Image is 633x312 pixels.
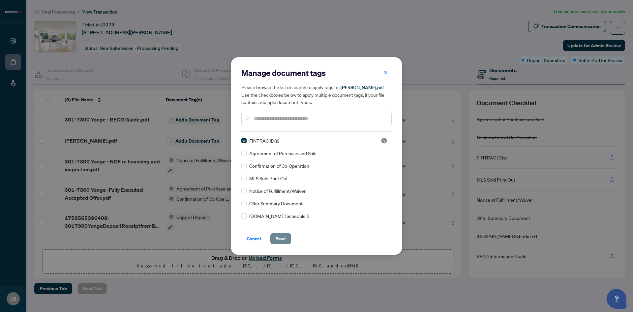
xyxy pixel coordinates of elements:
button: Cancel [241,233,266,244]
img: status [381,137,387,144]
span: [DOMAIN_NAME] Schedule B [249,212,310,220]
span: Notice of Fulfillment/Waiver [249,187,306,194]
span: Pending Review [381,137,387,144]
span: Offer Summary Document [249,200,303,207]
span: FINTRAC ID(s) [249,137,279,144]
span: Confirmation of Co-Operation [249,162,309,169]
h5: Please browse the list or search to apply tags to: Use the checkboxes below to apply multiple doc... [241,84,392,106]
h2: Manage document tags [241,68,392,78]
span: MLS Sold Print Out [249,175,288,182]
span: [PERSON_NAME].pdf [341,85,384,90]
span: Save [276,233,286,244]
span: Agreement of Purchase and Sale [249,150,316,157]
span: close [383,70,388,75]
span: Cancel [247,233,261,244]
button: Save [270,233,291,244]
button: Open asap [607,289,626,309]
